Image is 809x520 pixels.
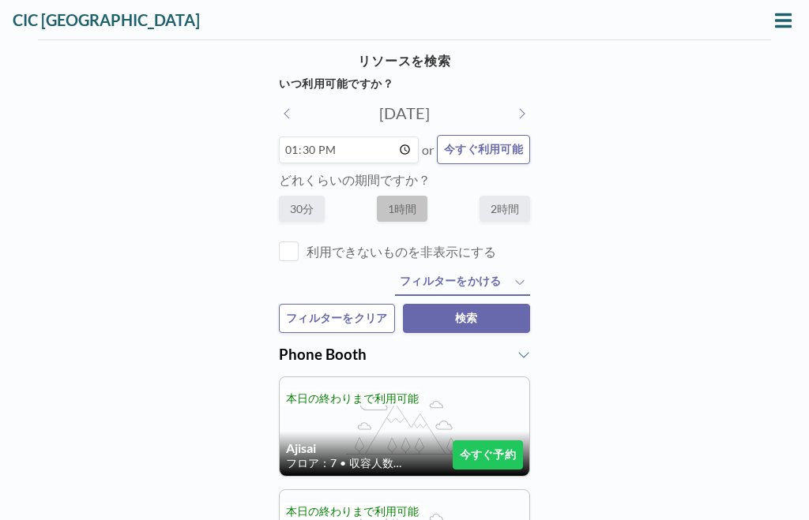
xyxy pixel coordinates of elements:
[403,304,530,333] button: 検索
[13,10,770,30] h3: CIC [GEOGRAPHIC_DATA]
[400,274,502,289] span: フィルターをかける
[286,311,388,326] span: フィルターをクリア
[286,440,453,456] h4: Ajisai
[377,196,427,222] label: 1時間
[279,346,367,363] span: Phone Booth
[453,440,523,469] button: 今すぐ予約
[286,456,337,470] span: フロア：7
[444,142,523,157] span: 今すぐ利用可能
[279,47,530,75] h4: リソースを検索
[437,135,530,164] button: 今すぐ利用可能
[455,311,478,326] span: 検索
[279,172,431,187] label: どれくらいの期間ですか？
[395,269,530,296] button: フィルターをかける
[307,244,496,260] label: 利用できないものを非表示にする
[286,391,419,405] span: 本日の終わりまで利用可能
[349,456,408,470] span: 収容人数：1
[480,196,530,222] label: 2時間
[286,504,419,518] span: 本日の終わりまで利用可能
[279,304,395,333] button: フィルターをクリア
[279,196,325,222] label: 30分
[422,142,434,158] span: or
[340,456,346,470] span: •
